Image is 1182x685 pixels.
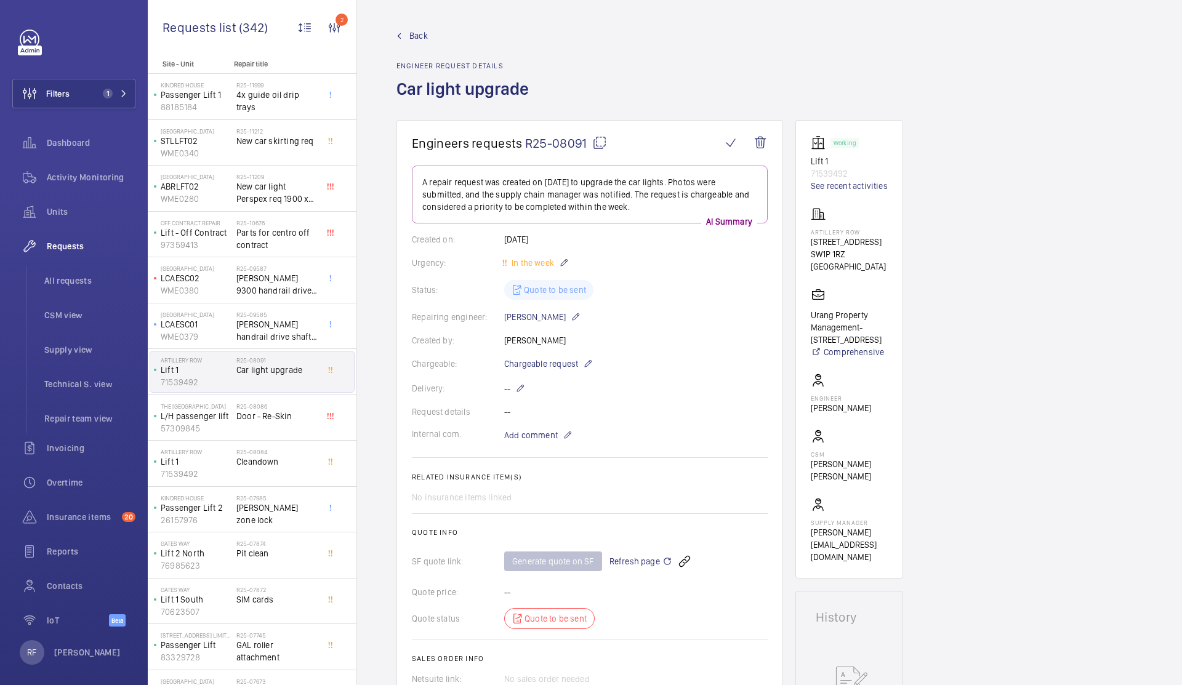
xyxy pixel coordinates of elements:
span: Supply view [44,343,135,356]
p: Lift 1 [161,364,231,376]
button: Filters1 [12,79,135,108]
p: Kindred House [161,81,231,89]
h2: R25-11212 [236,127,318,135]
span: Beta [109,614,126,627]
p: [STREET_ADDRESS] Limited [161,631,231,639]
p: 71539492 [811,167,888,180]
h2: R25-10676 [236,219,318,226]
p: Site - Unit [148,60,229,68]
h2: R25-07874 [236,540,318,547]
p: L/H passenger lift [161,410,231,422]
span: Reports [47,545,135,558]
p: 57309845 [161,422,231,435]
span: 4x guide oil drip trays [236,89,318,113]
p: [PERSON_NAME][EMAIL_ADDRESS][DOMAIN_NAME] [811,526,888,563]
span: R25-08091 [525,135,607,151]
span: Invoicing [47,442,135,454]
span: In the week [509,258,554,268]
h2: R25-09587 [236,265,318,272]
p: 97359413 [161,239,231,251]
p: ABRLFT02 [161,180,231,193]
span: Car light upgrade [236,364,318,376]
span: SIM cards [236,593,318,606]
span: CSM view [44,309,135,321]
span: Door - Re-Skin [236,410,318,422]
p: [GEOGRAPHIC_DATA] [161,311,231,318]
span: New car light Perspex req 1900 x 300 3mm thickness [236,180,318,205]
p: WME0280 [161,193,231,205]
p: [PERSON_NAME] [54,646,121,659]
span: IoT [47,614,109,627]
h2: R25-08086 [236,403,318,410]
p: Lift 1 South [161,593,231,606]
p: The [GEOGRAPHIC_DATA] [161,403,231,410]
p: Lift - Off Contract [161,226,231,239]
p: Working [834,141,856,145]
span: Dashboard [47,137,135,149]
p: [GEOGRAPHIC_DATA] [161,127,231,135]
span: Repair team view [44,412,135,425]
p: Urang Property Management- [STREET_ADDRESS] [811,309,888,346]
p: Passenger Lift 1 [161,89,231,101]
span: Parts for centro off contract [236,226,318,251]
p: Off Contract Repair [161,219,231,226]
p: SW1P 1RZ [GEOGRAPHIC_DATA] [811,248,888,273]
span: Engineers requests [412,135,523,151]
span: 20 [122,512,135,522]
h2: Related insurance item(s) [412,473,768,481]
h2: R25-11209 [236,173,318,180]
span: Filters [46,87,70,100]
p: A repair request was created on [DATE] to upgrade the car lights. Photos were submitted, and the ... [422,176,757,213]
p: Engineer [811,395,871,402]
p: LCAESC02 [161,272,231,284]
span: [PERSON_NAME] handrail drive shaft, handrail chain & main handrail sprocket [236,318,318,343]
p: Artillery Row [811,228,888,236]
p: [STREET_ADDRESS] [811,236,888,248]
p: [GEOGRAPHIC_DATA] [161,173,231,180]
p: Supply manager [811,519,888,526]
span: Pit clean [236,547,318,559]
p: [GEOGRAPHIC_DATA] [161,678,231,685]
p: STLLFT02 [161,135,231,147]
h2: R25-07745 [236,631,318,639]
span: All requests [44,274,135,287]
a: Comprehensive [811,346,888,358]
p: Passenger Lift 2 [161,502,231,514]
h2: R25-09585 [236,311,318,318]
p: [GEOGRAPHIC_DATA] [161,265,231,272]
p: Lift 1 [161,455,231,468]
p: 26157976 [161,514,231,526]
h2: R25-07872 [236,586,318,593]
span: Contacts [47,580,135,592]
p: WME0379 [161,330,231,343]
span: Back [409,30,428,42]
span: Technical S. view [44,378,135,390]
span: New car skirting req [236,135,318,147]
span: Insurance items [47,511,117,523]
p: Kindred House [161,494,231,502]
p: [PERSON_NAME] [PERSON_NAME] [811,458,888,483]
h2: Sales order info [412,654,768,663]
p: 70623507 [161,606,231,618]
p: WME0340 [161,147,231,159]
h2: Quote info [412,528,768,537]
span: Chargeable request [504,358,578,370]
p: Gates Way [161,586,231,593]
p: LCAESC01 [161,318,231,330]
p: Gates Way [161,540,231,547]
span: Requests list [163,20,239,35]
a: See recent activities [811,180,888,192]
p: Artillery Row [161,448,231,455]
h1: Car light upgrade [396,78,536,120]
span: Add comment [504,429,558,441]
p: Repair title [234,60,315,68]
p: 88185184 [161,101,231,113]
span: Refresh page [609,554,672,569]
span: Activity Monitoring [47,171,135,183]
span: 1 [103,89,113,98]
h1: History [816,611,883,623]
span: Cleandown [236,455,318,468]
span: GAL roller attachment [236,639,318,663]
span: [PERSON_NAME] 9300 handrail drive shaft, handrail chain, bearings & main shaft handrail sprocket [236,272,318,297]
p: WME0380 [161,284,231,297]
